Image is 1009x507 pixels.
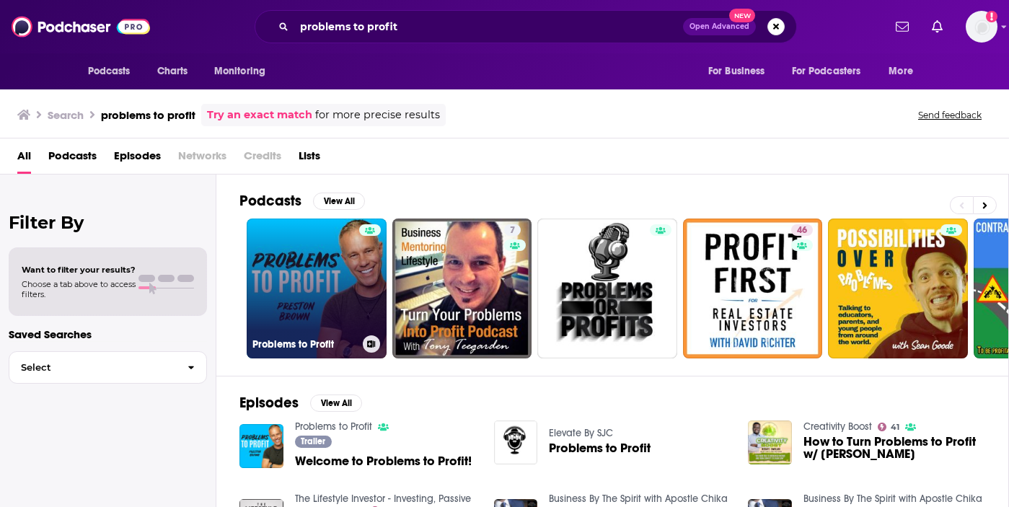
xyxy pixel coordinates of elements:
[22,265,136,275] span: Want to filter your results?
[510,224,515,238] span: 7
[689,23,749,30] span: Open Advanced
[239,394,299,412] h2: Episodes
[966,11,997,43] span: Logged in as mijal
[9,351,207,384] button: Select
[9,327,207,341] p: Saved Searches
[17,144,31,174] a: All
[114,144,161,174] a: Episodes
[9,212,207,233] h2: Filter By
[239,192,365,210] a: PodcastsView All
[729,9,755,22] span: New
[48,144,97,174] a: Podcasts
[313,193,365,210] button: View All
[748,420,792,464] img: How to Turn Problems to Profit w/ Gatsby Frimpong
[803,436,985,460] a: How to Turn Problems to Profit w/ Gatsby Frimpong
[803,436,985,460] span: How to Turn Problems to Profit w/ [PERSON_NAME]
[797,224,807,238] span: 46
[926,14,948,39] a: Show notifications dropdown
[204,58,284,85] button: open menu
[966,11,997,43] img: User Profile
[295,420,372,433] a: Problems to Profit
[301,437,325,446] span: Trailer
[683,18,756,35] button: Open AdvancedNew
[9,363,176,372] span: Select
[392,219,532,358] a: 7
[239,424,283,468] img: Welcome to Problems to Profit!
[294,15,683,38] input: Search podcasts, credits, & more...
[244,144,281,174] span: Credits
[708,61,765,81] span: For Business
[986,11,997,22] svg: Add a profile image
[255,10,797,43] div: Search podcasts, credits, & more...
[239,394,362,412] a: EpisodesView All
[101,108,195,122] h3: problems to profit
[214,61,265,81] span: Monitoring
[803,420,872,433] a: Creativity Boost
[48,108,84,122] h3: Search
[239,192,301,210] h2: Podcasts
[22,279,136,299] span: Choose a tab above to access filters.
[504,224,521,236] a: 7
[914,109,986,121] button: Send feedback
[310,394,362,412] button: View All
[178,144,226,174] span: Networks
[966,11,997,43] button: Show profile menu
[783,58,882,85] button: open menu
[891,424,899,431] span: 41
[698,58,783,85] button: open menu
[157,61,188,81] span: Charts
[549,442,651,454] a: Problems to Profit
[299,144,320,174] a: Lists
[78,58,149,85] button: open menu
[148,58,197,85] a: Charts
[207,107,312,123] a: Try an exact match
[878,423,899,431] a: 41
[683,219,823,358] a: 46
[890,14,915,39] a: Show notifications dropdown
[494,420,538,464] img: Problems to Profit
[247,219,387,358] a: Problems to Profit
[252,338,357,351] h3: Problems to Profit
[295,455,472,467] a: Welcome to Problems to Profit!
[88,61,131,81] span: Podcasts
[878,58,931,85] button: open menu
[791,224,813,236] a: 46
[792,61,861,81] span: For Podcasters
[315,107,440,123] span: for more precise results
[549,427,613,439] a: Elevate By SJC
[12,13,150,40] img: Podchaser - Follow, Share and Rate Podcasts
[889,61,913,81] span: More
